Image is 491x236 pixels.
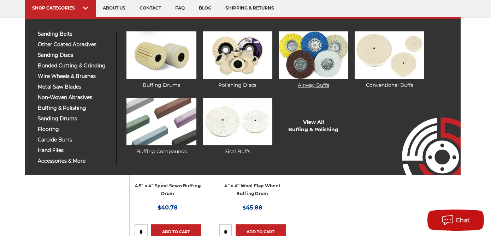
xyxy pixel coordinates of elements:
[279,31,348,89] a: Airway Buffs
[203,31,272,79] img: Polishing Discs
[126,31,196,89] a: Buffing Drums
[355,31,424,79] img: Conventional Buffs
[126,98,196,145] img: Buffing Compounds
[389,97,461,175] img: Empire Abrasives Logo Image
[203,98,272,145] img: Sisal Buffs
[242,204,262,211] span: $45.88
[288,119,338,133] a: View AllBuffing & Polishing
[38,53,111,58] span: sanding discs
[38,84,111,90] span: metal saw blades
[38,127,111,132] span: flooring
[279,31,348,79] img: Airway Buffs
[38,105,111,111] span: buffing & polishing
[126,31,196,79] img: Buffing Drums
[38,31,111,37] span: sanding belts
[158,204,178,211] span: $40.78
[355,31,424,89] a: Conventional Buffs
[203,98,272,155] a: Sisal Buffs
[456,217,470,224] span: Chat
[203,31,272,89] a: Polishing Discs
[427,210,484,231] button: Chat
[38,116,111,121] span: sanding drums
[38,137,111,143] span: carbide burrs
[126,98,196,155] a: Buffing Compounds
[38,63,111,68] span: bonded cutting & grinding
[38,95,111,100] span: non-woven abrasives
[38,158,111,164] span: accessories & more
[32,5,89,11] div: SHOP CATEGORIES
[38,42,111,47] span: other coated abrasives
[38,74,111,79] span: wire wheels & brushes
[38,148,111,153] span: hand files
